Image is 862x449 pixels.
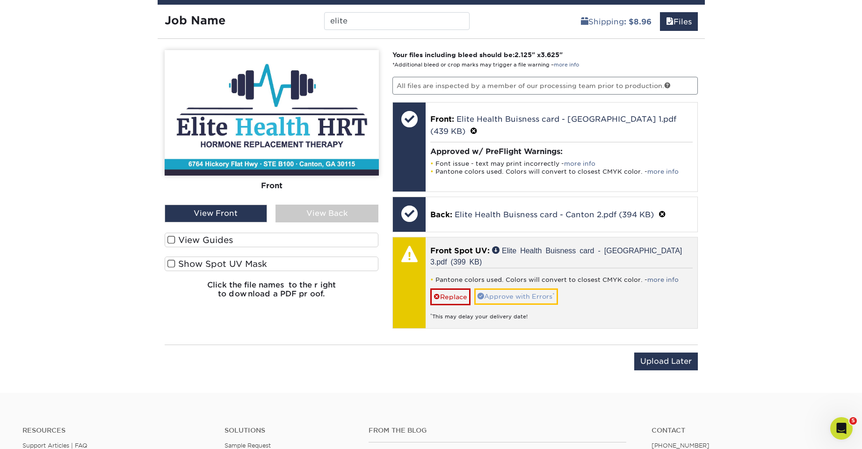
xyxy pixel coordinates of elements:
[392,62,579,68] small: *Additional bleed or crop marks may trigger a file warning –
[541,51,559,59] span: 3.625
[165,233,379,247] label: View Guides
[165,14,225,27] strong: Job Name
[165,176,379,196] div: Front
[514,51,532,59] span: 2.125
[225,442,271,449] a: Sample Request
[430,305,693,321] div: This may delay your delivery date!
[430,210,452,219] span: Back:
[575,12,658,31] a: Shipping: $8.96
[165,280,379,306] h6: Click the file names to the right to download a PDF proof.
[430,168,693,176] li: Pantone colors used. Colors will convert to closest CMYK color. -
[275,205,378,222] div: View Back
[165,257,379,271] label: Show Spot UV Mask
[647,276,679,283] a: more info
[225,427,355,434] h4: Solutions
[430,147,693,156] h4: Approved w/ PreFlight Warnings:
[430,115,454,124] span: Front:
[581,17,588,26] span: shipping
[564,160,595,167] a: more info
[634,353,698,370] input: Upload Later
[165,205,268,222] div: View Front
[369,427,626,434] h4: From the Blog
[624,17,652,26] b: : $8.96
[430,115,676,136] a: Elite Health Buisness card - [GEOGRAPHIC_DATA] 1.pdf (439 KB)
[324,12,470,30] input: Enter a job name
[22,427,210,434] h4: Resources
[430,246,682,265] a: Elite Health Buisness card - [GEOGRAPHIC_DATA] 3.pdf (399 KB)
[455,210,654,219] a: Elite Health Buisness card - Canton 2.pdf (394 KB)
[647,168,679,175] a: more info
[430,276,693,284] li: Pantone colors used. Colors will convert to closest CMYK color. -
[392,77,698,95] p: All files are inspected by a member of our processing team prior to production.
[660,12,698,31] a: Files
[430,246,490,255] span: Front Spot UV:
[430,288,471,305] a: Replace
[652,442,710,449] a: [PHONE_NUMBER]
[392,51,563,59] strong: Your files including bleed should be: " x "
[830,417,853,440] iframe: Intercom live chat
[666,17,674,26] span: files
[849,417,857,425] span: 5
[652,427,840,434] a: Contact
[554,62,579,68] a: more info
[430,160,693,168] li: Font issue - text may print incorrectly -
[474,288,558,304] a: Approve with Errors*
